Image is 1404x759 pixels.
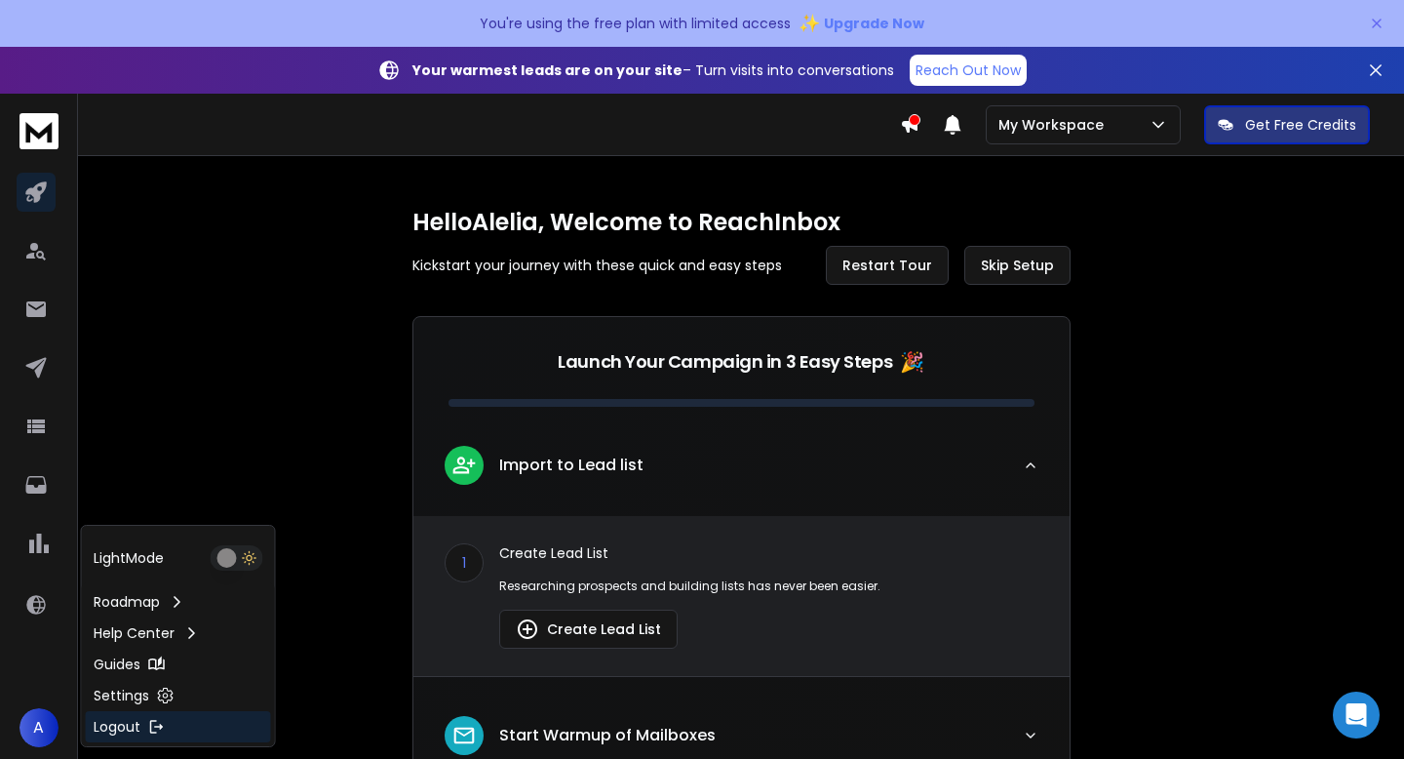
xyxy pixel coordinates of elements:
p: Help Center [94,623,175,643]
p: My Workspace [998,115,1111,135]
button: A [19,708,58,747]
p: Logout [94,717,140,737]
span: Upgrade Now [824,14,924,33]
a: Settings [86,680,271,711]
button: Get Free Credits [1204,105,1370,144]
a: Guides [86,649,271,680]
span: Skip Setup [981,256,1054,275]
div: leadImport to Lead list [413,516,1070,676]
p: Launch Your Campaign in 3 Easy Steps [558,348,892,376]
p: Get Free Credits [1245,115,1356,135]
a: Reach Out Now [910,55,1027,86]
h1: Hello Alelia , Welcome to ReachInbox [412,207,1071,238]
button: Create Lead List [499,610,678,649]
span: 🎉 [900,348,924,376]
p: Roadmap [94,592,160,612]
a: Roadmap [86,586,271,618]
div: Open Intercom Messenger [1333,692,1380,739]
button: Skip Setup [964,246,1071,285]
button: ✨Upgrade Now [799,4,924,43]
p: – Turn visits into conversations [412,60,894,80]
p: Create Lead List [499,543,1038,563]
button: Restart Tour [826,246,949,285]
p: You're using the free plan with limited access [480,14,791,33]
strong: Your warmest leads are on your site [412,60,682,80]
p: Settings [94,686,149,705]
p: Guides [94,655,140,674]
img: lead [451,723,477,748]
p: Import to Lead list [499,454,643,477]
img: lead [516,618,539,641]
p: Researching prospects and building lists has never been easier. [499,579,1038,594]
div: 1 [445,543,484,582]
img: logo [19,113,58,149]
img: lead [451,453,477,477]
a: Help Center [86,618,271,649]
p: Kickstart your journey with these quick and easy steps [412,256,782,275]
span: ✨ [799,10,820,37]
button: leadImport to Lead list [413,430,1070,516]
p: Start Warmup of Mailboxes [499,724,716,747]
p: Reach Out Now [916,60,1021,80]
p: Light Mode [94,548,164,568]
